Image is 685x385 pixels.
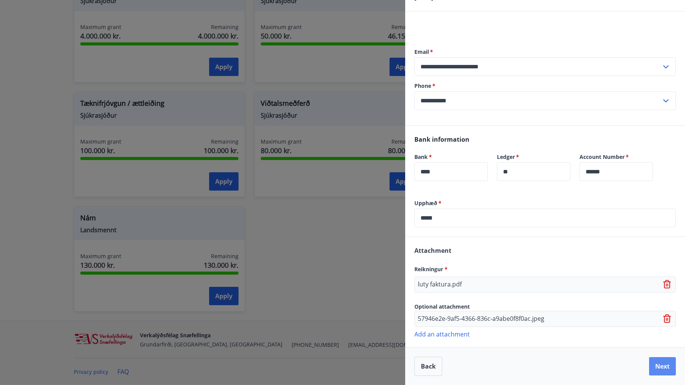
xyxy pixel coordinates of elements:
[418,280,462,289] p: luty faktura.pdf
[414,246,451,255] span: Attachment
[579,153,653,161] label: Account Number
[418,314,544,324] p: 57946e2e-9af5-4366-836c-a9abe0f8f0ac.jpeg
[414,265,448,273] span: Reikningur
[414,209,676,227] div: Upphæð
[649,357,676,375] button: Next
[497,153,570,161] label: Ledger
[414,303,470,310] span: Optional attachment
[414,82,676,90] label: Phone
[414,199,676,207] label: Upphæð
[414,135,469,144] span: Bank information
[414,153,488,161] label: Bank
[414,48,676,56] label: Email
[414,357,442,376] button: Back
[414,330,676,338] p: Add an attachment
